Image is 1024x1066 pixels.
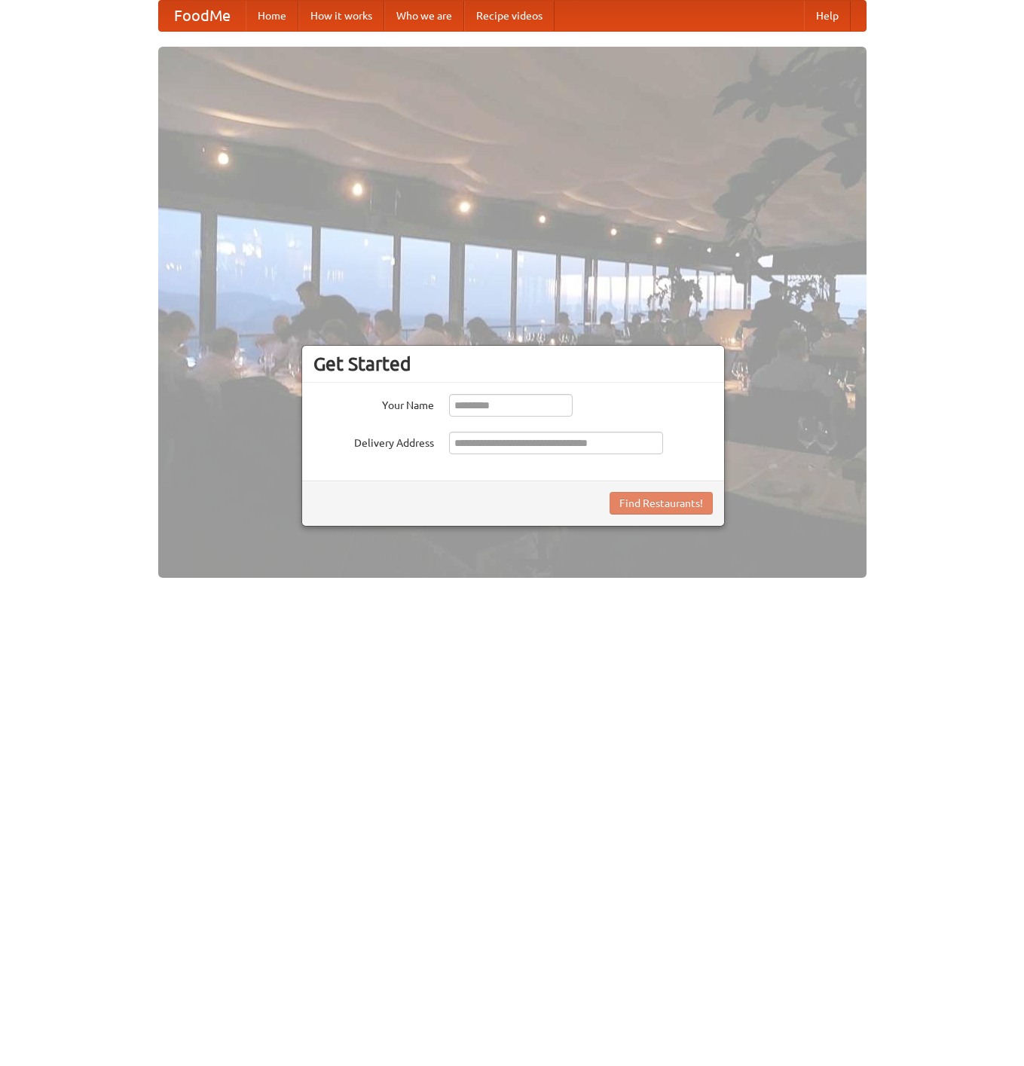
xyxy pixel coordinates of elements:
[384,1,464,31] a: Who we are
[804,1,851,31] a: Help
[159,1,246,31] a: FoodMe
[313,394,434,413] label: Your Name
[246,1,298,31] a: Home
[610,492,713,515] button: Find Restaurants!
[298,1,384,31] a: How it works
[313,353,713,375] h3: Get Started
[313,432,434,451] label: Delivery Address
[464,1,555,31] a: Recipe videos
